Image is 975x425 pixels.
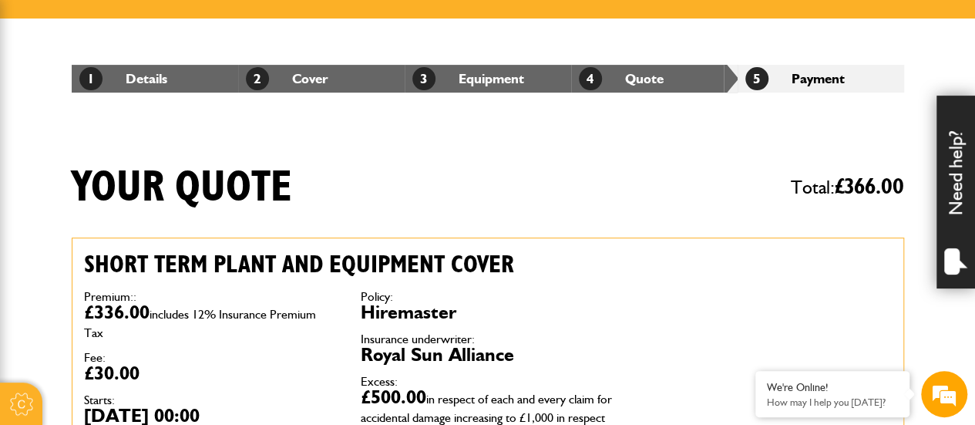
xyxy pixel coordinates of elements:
span: £ [835,176,904,198]
p: How may I help you today? [767,396,898,408]
dt: Policy: [361,291,614,303]
div: We're Online! [767,381,898,394]
input: Enter your email address [20,188,281,222]
span: Total: [791,170,904,205]
a: 2Cover [246,70,328,86]
dt: Starts: [84,394,338,406]
span: 4 [579,67,602,90]
div: Need help? [936,96,975,288]
dt: Premium:: [84,291,338,303]
h2: Short term plant and equipment cover [84,250,615,279]
em: Start Chat [210,325,280,346]
span: includes 12% Insurance Premium Tax [84,307,316,340]
dd: £336.00 [84,303,338,340]
li: Quote [571,65,738,93]
dt: Fee: [84,352,338,364]
a: 1Details [79,70,167,86]
a: 3Equipment [412,70,524,86]
dd: £30.00 [84,364,338,383]
span: 366.00 [845,176,904,198]
span: 5 [745,67,768,90]
span: 3 [412,67,435,90]
span: 1 [79,67,103,90]
dd: Hiremaster [361,303,614,322]
h1: Your quote [72,162,292,214]
input: Enter your phone number [20,234,281,268]
input: Enter your last name [20,143,281,177]
span: 2 [246,67,269,90]
div: Chat with us now [80,86,259,106]
dd: Royal Sun Alliance [361,346,614,364]
dt: Insurance underwriter: [361,333,614,346]
li: Payment [738,65,904,93]
dt: Excess: [361,376,614,388]
dd: [DATE] 00:00 [84,406,338,425]
textarea: Type your message and hit 'Enter' [20,279,281,333]
div: Minimize live chat window [253,8,290,45]
img: d_20077148190_company_1631870298795_20077148190 [26,86,65,107]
